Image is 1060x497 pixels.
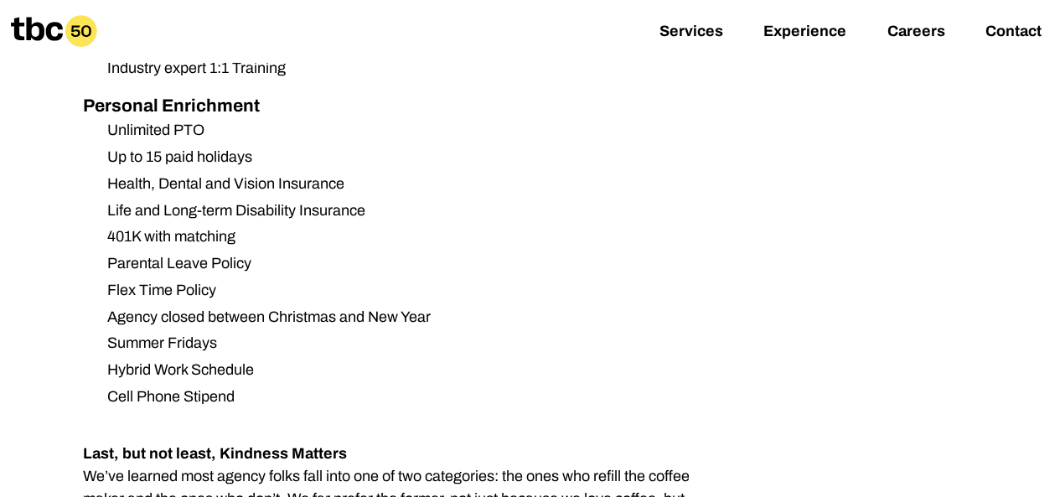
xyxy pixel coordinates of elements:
li: Industry expert 1:1 Training [94,57,726,80]
a: Careers [887,23,944,43]
li: Agency closed between Christmas and New Year [94,306,726,329]
li: Unlimited PTO [94,119,726,142]
h3: Personal Enrichment [83,93,726,120]
li: Life and Long-term Disability Insurance [94,199,726,222]
li: Health, Dental and Vision Insurance [94,173,726,195]
a: Services [659,23,723,43]
li: Hybrid Work Schedule [94,359,726,381]
a: Contact [985,23,1041,43]
li: Parental Leave Policy [94,252,726,275]
li: Cell Phone Stipend [94,386,726,408]
li: Up to 15 paid holidays [94,146,726,168]
li: 401K with matching [94,225,726,248]
strong: Last, but not least, Kindness Matters [83,445,347,462]
a: Experience [763,23,846,43]
li: Summer Fridays [94,332,726,355]
li: Flex Time Policy [94,279,726,302]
